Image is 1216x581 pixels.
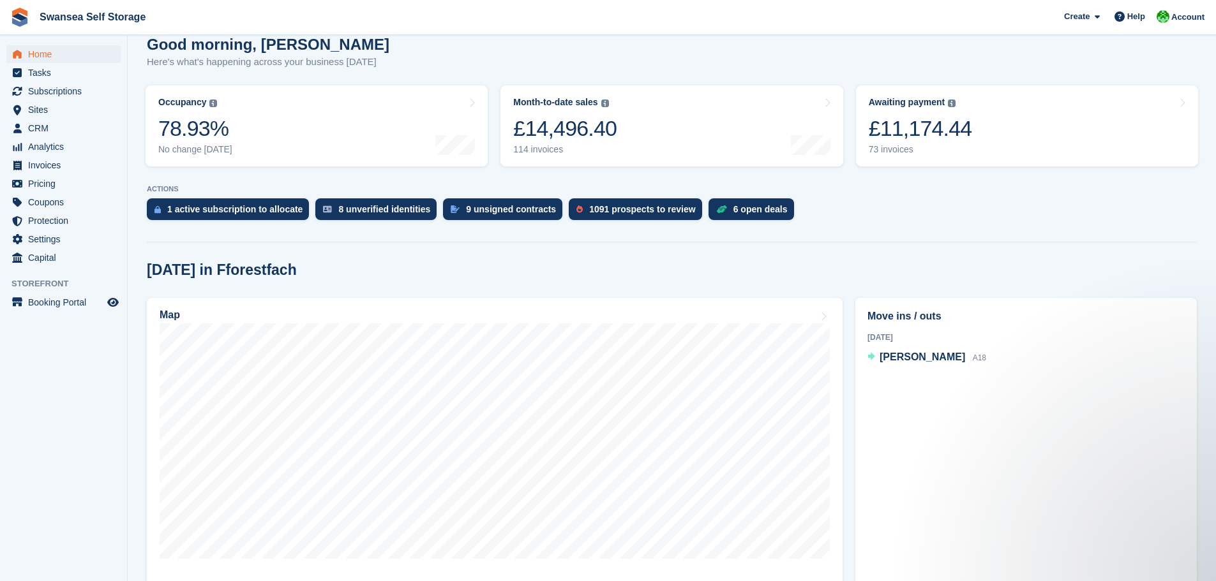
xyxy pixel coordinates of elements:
h2: [DATE] in Fforestfach [147,261,297,279]
div: 1091 prospects to review [589,204,696,214]
div: £14,496.40 [513,115,617,142]
span: Booking Portal [28,293,105,311]
a: Swansea Self Storage [34,6,151,27]
a: menu [6,138,121,156]
span: Storefront [11,277,127,290]
div: 8 unverified identities [338,204,430,214]
img: Andrew Robbins [1157,10,1169,23]
img: active_subscription_to_allocate_icon-d502201f5373d7db506a760aba3b589e785aa758c864c3986d89f69b8ff3... [154,205,161,214]
span: Settings [28,230,105,248]
a: menu [6,64,121,82]
a: menu [6,293,121,311]
span: Home [28,45,105,63]
h1: Good morning, [PERSON_NAME] [147,36,389,53]
p: Here's what's happening across your business [DATE] [147,55,389,70]
a: Occupancy 78.93% No change [DATE] [146,85,488,166]
div: 9 unsigned contracts [466,204,556,214]
a: menu [6,101,121,119]
a: 1 active subscription to allocate [147,198,315,226]
div: No change [DATE] [158,144,232,155]
span: [PERSON_NAME] [880,351,965,362]
span: Tasks [28,64,105,82]
img: icon-info-grey-7440780725fd019a000dd9b08b2336e03edf1995a4989e88bcd33f0948082b44.svg [209,99,217,107]
a: Awaiting payment £11,174.44 73 invoices [856,85,1198,166]
img: verify_identity-adf6edd0f0f0b5bbfe63781bf79b02c33cf7c696d77639b501bdc392416b5a36.svg [323,205,332,213]
span: Subscriptions [28,82,105,100]
img: stora-icon-8386f47178a22dfd0bd8f6a31ec36ba5ce8667c1dd55bd0f319d3a0aa187defe.svg [10,8,29,27]
p: ACTIONS [147,185,1197,193]
span: Help [1127,10,1145,23]
div: Month-to-date sales [513,97,597,108]
div: 73 invoices [869,144,972,155]
span: Invoices [28,156,105,174]
a: menu [6,119,121,137]
a: menu [6,45,121,63]
a: [PERSON_NAME] A18 [867,349,986,366]
a: menu [6,175,121,193]
span: Sites [28,101,105,119]
a: Preview store [105,295,121,310]
span: CRM [28,119,105,137]
img: icon-info-grey-7440780725fd019a000dd9b08b2336e03edf1995a4989e88bcd33f0948082b44.svg [601,99,609,107]
div: [DATE] [867,332,1185,343]
a: Month-to-date sales £14,496.40 114 invoices [500,85,843,166]
a: menu [6,156,121,174]
span: Coupons [28,193,105,211]
div: 114 invoices [513,144,617,155]
span: Create [1064,10,1090,23]
a: 9 unsigned contracts [443,198,569,226]
div: £11,174.44 [869,115,972,142]
a: 8 unverified identities [315,198,443,226]
img: contract_signature_icon-13c848040528278c33f63329250d36e43548de30e8caae1d1a13099fd9432cc5.svg [451,205,460,213]
div: 6 open deals [733,204,788,214]
img: prospect-51fa495bee0391a8d652442698ab0144808aea92771e9ea1ae160a38d050c398.svg [576,205,583,213]
div: 1 active subscription to allocate [167,204,303,214]
span: A18 [973,353,986,362]
div: 78.93% [158,115,232,142]
img: icon-info-grey-7440780725fd019a000dd9b08b2336e03edf1995a4989e88bcd33f0948082b44.svg [948,99,956,107]
span: Capital [28,249,105,267]
a: menu [6,193,121,211]
h2: Map [160,309,180,321]
a: menu [6,249,121,267]
a: menu [6,212,121,230]
div: Awaiting payment [869,97,945,108]
div: Occupancy [158,97,206,108]
a: menu [6,230,121,248]
img: deal-1b604bf984904fb50ccaf53a9ad4b4a5d6e5aea283cecdc64d6e3604feb123c2.svg [716,205,727,214]
h2: Move ins / outs [867,309,1185,324]
span: Analytics [28,138,105,156]
a: menu [6,82,121,100]
span: Account [1171,11,1205,24]
a: 6 open deals [709,198,800,226]
span: Pricing [28,175,105,193]
a: 1091 prospects to review [569,198,709,226]
span: Protection [28,212,105,230]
